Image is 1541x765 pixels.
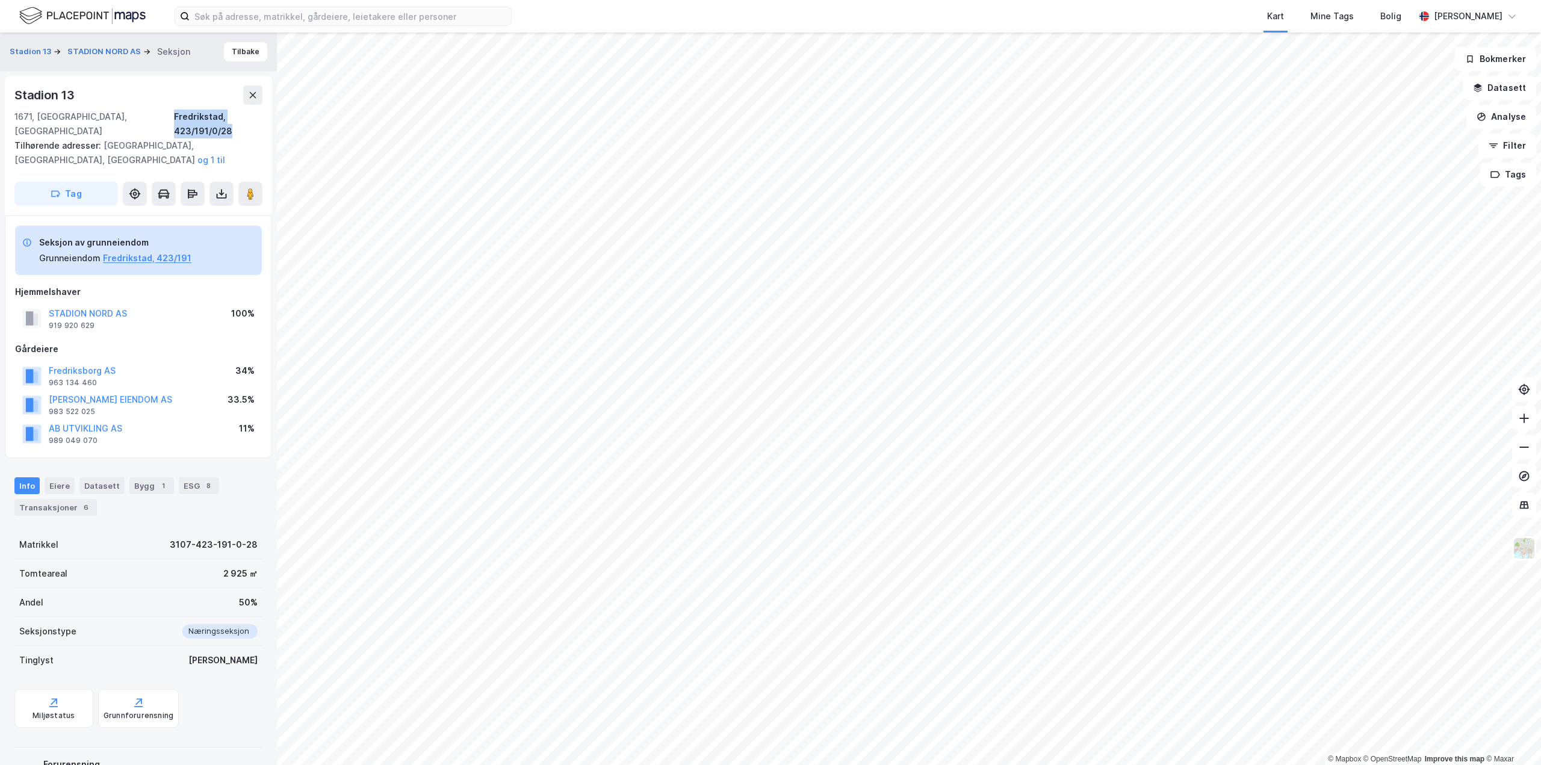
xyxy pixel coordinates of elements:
button: Tags [1480,163,1536,187]
div: 1 [157,480,169,492]
div: Tinglyst [19,653,54,667]
div: 50% [239,595,258,610]
div: 6 [80,501,92,513]
img: logo.f888ab2527a4732fd821a326f86c7f29.svg [19,5,146,26]
img: Z [1513,537,1536,560]
div: Bolig [1380,9,1401,23]
div: 100% [231,306,255,321]
span: Tilhørende adresser: [14,140,104,150]
div: Fredrikstad, 423/191/0/28 [174,110,262,138]
div: 2 925 ㎡ [223,566,258,581]
iframe: Chat Widget [1481,707,1541,765]
button: Stadion 13 [10,46,54,58]
a: Mapbox [1328,755,1361,763]
div: 3107-423-191-0-28 [170,537,258,552]
div: [PERSON_NAME] [1434,9,1502,23]
div: Seksjonstype [19,624,76,639]
div: Stadion 13 [14,85,77,105]
div: 11% [239,421,255,436]
div: 919 920 629 [49,321,95,330]
button: Datasett [1463,76,1536,100]
div: Seksjon [157,45,190,59]
button: Fredrikstad, 423/191 [103,251,191,265]
div: Gårdeiere [15,342,262,356]
div: ESG [179,477,219,494]
div: Matrikkel [19,537,58,552]
input: Søk på adresse, matrikkel, gårdeiere, leietakere eller personer [190,7,511,25]
div: 8 [202,480,214,492]
div: 983 522 025 [49,407,95,417]
div: 34% [235,364,255,378]
div: Grunneiendom [39,251,101,265]
button: Analyse [1466,105,1536,129]
div: Eiere [45,477,75,494]
button: Tilbake [224,42,267,61]
button: Tag [14,182,118,206]
button: Bokmerker [1455,47,1536,71]
a: OpenStreetMap [1363,755,1422,763]
div: [GEOGRAPHIC_DATA], [GEOGRAPHIC_DATA], [GEOGRAPHIC_DATA] [14,138,253,167]
div: 963 134 460 [49,378,97,388]
div: Info [14,477,40,494]
div: Seksjon av grunneiendom [39,235,191,250]
div: 33.5% [228,392,255,407]
div: Kart [1267,9,1284,23]
div: Hjemmelshaver [15,285,262,299]
div: [PERSON_NAME] [188,653,258,667]
div: 989 049 070 [49,436,98,445]
div: Miljøstatus [33,711,75,720]
a: Improve this map [1425,755,1484,763]
div: 1671, [GEOGRAPHIC_DATA], [GEOGRAPHIC_DATA] [14,110,174,138]
div: Andel [19,595,43,610]
button: Filter [1478,134,1536,158]
div: Transaksjoner [14,499,97,516]
div: Mine Tags [1310,9,1354,23]
div: Bygg [129,477,174,494]
div: Datasett [79,477,125,494]
div: Grunnforurensning [104,711,173,720]
button: STADION NORD AS [67,46,143,58]
div: Tomteareal [19,566,67,581]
